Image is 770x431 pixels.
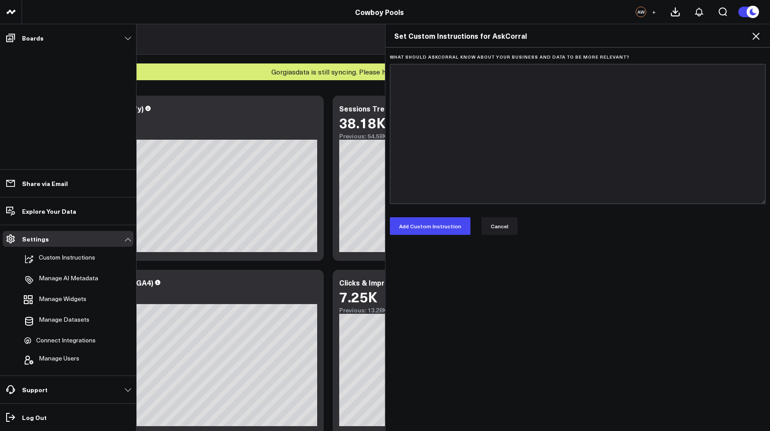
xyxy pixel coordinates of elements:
label: What should AskCorral know about your business and data to be more relevant? [390,54,766,59]
button: Cancel [481,217,518,235]
button: + [648,7,659,17]
div: AW [636,7,646,17]
h2: Set Custom Instructions for AskCorral [394,31,761,41]
button: Add Custom Instruction [390,217,470,235]
a: Cowboy Pools [355,7,404,17]
span: + [652,9,656,15]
